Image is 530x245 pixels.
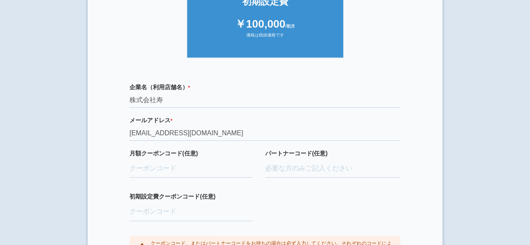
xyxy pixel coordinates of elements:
[196,16,335,32] div: ￥100,000
[129,149,253,157] label: 月額クーポンコード(任意)
[129,160,253,178] input: クーポンコード
[129,192,253,201] label: 初期設定費クーポンコード(任意)
[129,116,401,124] label: メールアドレス
[196,32,335,45] div: 価格は税抜価格です
[129,83,401,91] label: 企業名（利用店舗名）
[265,149,401,157] label: パートナーコード(任意)
[265,160,401,178] input: 必要な方のみご記入ください
[129,203,253,221] input: クーポンコード
[285,24,295,28] span: /初月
